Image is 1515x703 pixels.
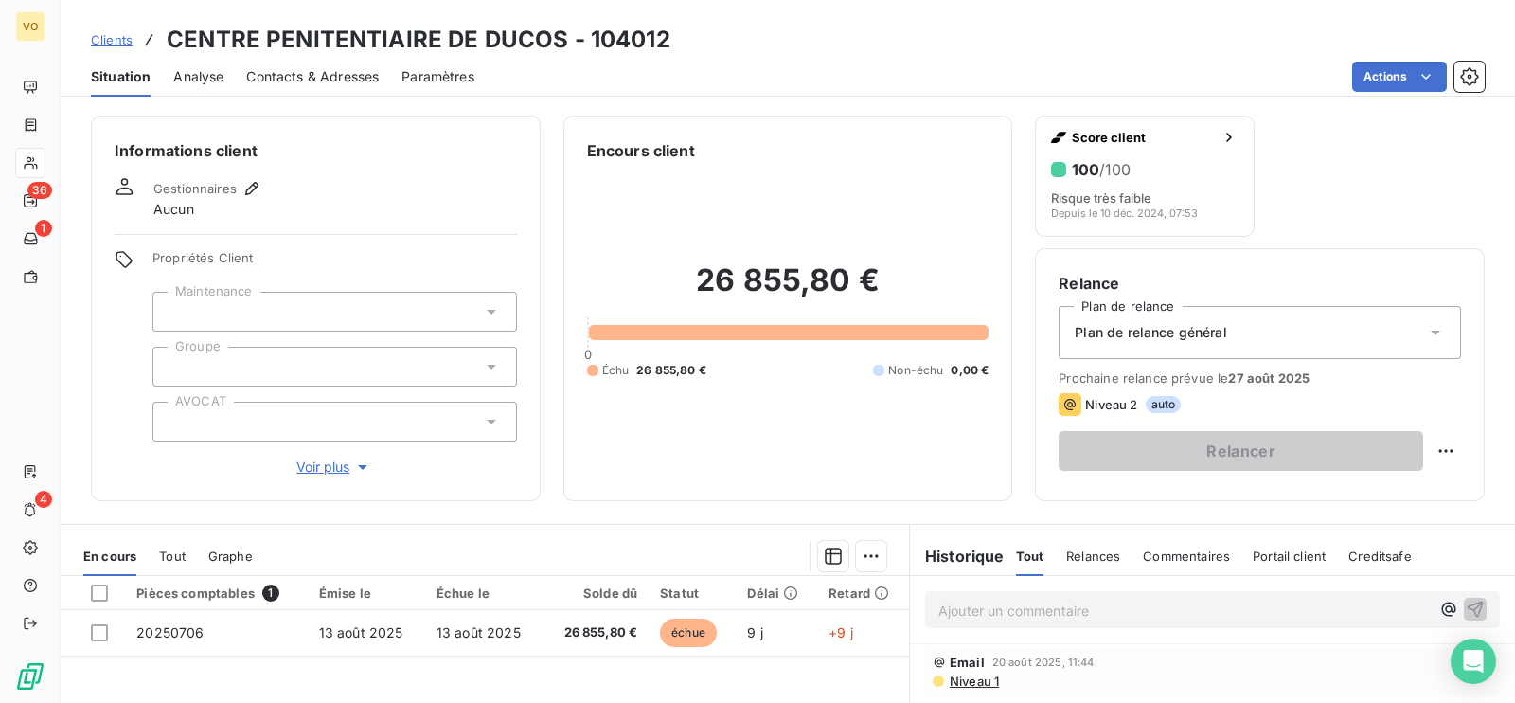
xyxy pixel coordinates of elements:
[992,657,1095,668] span: 20 août 2025, 11:44
[829,624,853,640] span: +9 j
[153,181,237,196] span: Gestionnaires
[173,67,223,86] span: Analyse
[159,549,186,564] span: Tout
[660,586,724,601] div: Statut
[1075,323,1226,342] span: Plan de relance général
[437,624,521,640] span: 13 août 2025
[319,586,414,601] div: Émise le
[948,674,999,689] span: Niveau 1
[1072,160,1131,179] h6: 100
[35,491,52,508] span: 4
[401,67,474,86] span: Paramètres
[152,457,517,478] button: Voir plus
[554,586,637,601] div: Solde dû
[1051,207,1198,219] span: Depuis le 10 déc. 2024, 07:53
[262,585,279,602] span: 1
[91,30,133,49] a: Clients
[1016,549,1044,564] span: Tout
[1146,396,1182,413] span: auto
[152,250,517,277] span: Propriétés Client
[15,224,45,254] a: 1
[1059,431,1423,471] button: Relancer
[888,362,943,379] span: Non-échu
[1085,397,1137,412] span: Niveau 2
[1451,639,1496,684] div: Open Intercom Messenger
[747,624,762,640] span: 9 j
[15,11,45,42] div: VO
[91,67,151,86] span: Situation
[587,261,989,318] h2: 26 855,80 €
[587,139,695,162] h6: Encours client
[910,545,1005,568] h6: Historique
[1059,370,1461,386] span: Prochaine relance prévue le
[1228,370,1310,386] span: 27 août 2025
[169,413,184,430] input: Ajouter une valeur
[829,586,898,601] div: Retard
[115,139,517,162] h6: Informations client
[91,32,133,47] span: Clients
[747,586,806,601] div: Délai
[169,358,184,375] input: Ajouter une valeur
[83,549,136,564] span: En cours
[1059,272,1461,295] h6: Relance
[1253,549,1326,564] span: Portail client
[1051,190,1151,206] span: Risque très faible
[636,362,706,379] span: 26 855,80 €
[1352,62,1447,92] button: Actions
[27,182,52,199] span: 36
[136,624,204,640] span: 20250706
[660,619,717,647] span: échue
[208,549,253,564] span: Graphe
[1035,116,1254,237] button: Score client100/100Risque très faibleDepuis le 10 déc. 2024, 07:53
[437,586,531,601] div: Échue le
[153,200,194,219] span: Aucun
[584,347,592,362] span: 0
[1072,130,1213,145] span: Score client
[167,23,670,57] h3: CENTRE PENITENTIAIRE DE DUCOS - 104012
[1099,160,1131,179] span: /100
[15,186,45,216] a: 36
[1066,549,1120,564] span: Relances
[35,220,52,237] span: 1
[296,458,372,477] span: Voir plus
[136,585,295,602] div: Pièces comptables
[950,655,985,670] span: Email
[951,362,989,379] span: 0,00 €
[602,362,630,379] span: Échu
[15,661,45,692] img: Logo LeanPay
[1348,549,1412,564] span: Creditsafe
[1143,549,1230,564] span: Commentaires
[319,624,403,640] span: 13 août 2025
[169,303,184,320] input: Ajouter une valeur
[246,67,379,86] span: Contacts & Adresses
[554,623,637,642] span: 26 855,80 €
